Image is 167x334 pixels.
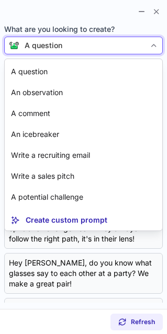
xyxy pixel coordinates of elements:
p: A question [11,66,48,77]
p: Write a recruiting email [11,150,90,160]
span: What are you looking to create? [4,24,163,34]
p: An icebreaker [11,129,59,140]
p: Create custom prompt [26,215,107,225]
img: Connie from ContactOut [5,41,19,50]
p: Write a sales pitch [11,171,74,181]
label: Personalized content [4,59,163,69]
div: A question [25,40,62,51]
p: A potential challenge [11,192,83,202]
div: Hey [PERSON_NAME], do you know what glasses say to each other at a party? We make a great pair! [9,258,158,289]
p: A comment [11,108,50,119]
button: Refresh [110,314,163,330]
p: An observation [11,87,63,98]
span: Refresh [131,318,155,326]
